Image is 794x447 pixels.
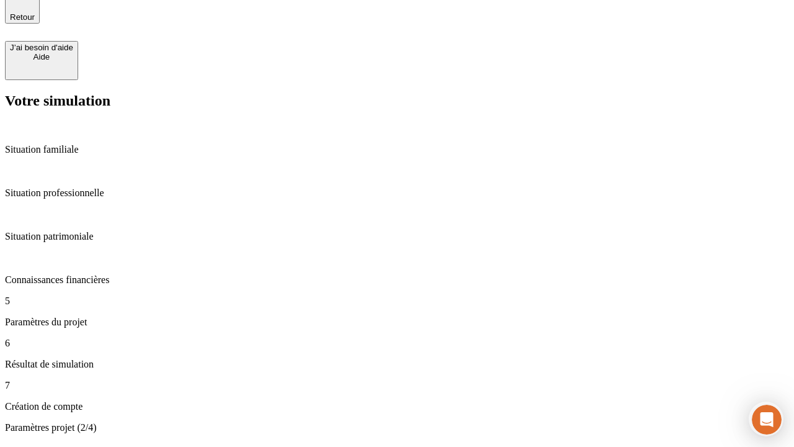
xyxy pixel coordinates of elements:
[5,317,789,328] p: Paramètres du projet
[10,52,73,61] div: Aide
[10,12,35,22] span: Retour
[5,422,789,433] p: Paramètres projet (2/4)
[5,274,789,286] p: Connaissances financières
[5,359,789,370] p: Résultat de simulation
[5,401,789,412] p: Création de compte
[749,402,783,436] iframe: Intercom live chat discovery launcher
[5,144,789,155] p: Situation familiale
[5,93,789,109] h2: Votre simulation
[10,43,73,52] div: J’ai besoin d'aide
[5,296,789,307] p: 5
[5,187,789,199] p: Situation professionnelle
[5,380,789,391] p: 7
[5,338,789,349] p: 6
[752,405,782,435] iframe: Intercom live chat
[5,41,78,80] button: J’ai besoin d'aideAide
[5,231,789,242] p: Situation patrimoniale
